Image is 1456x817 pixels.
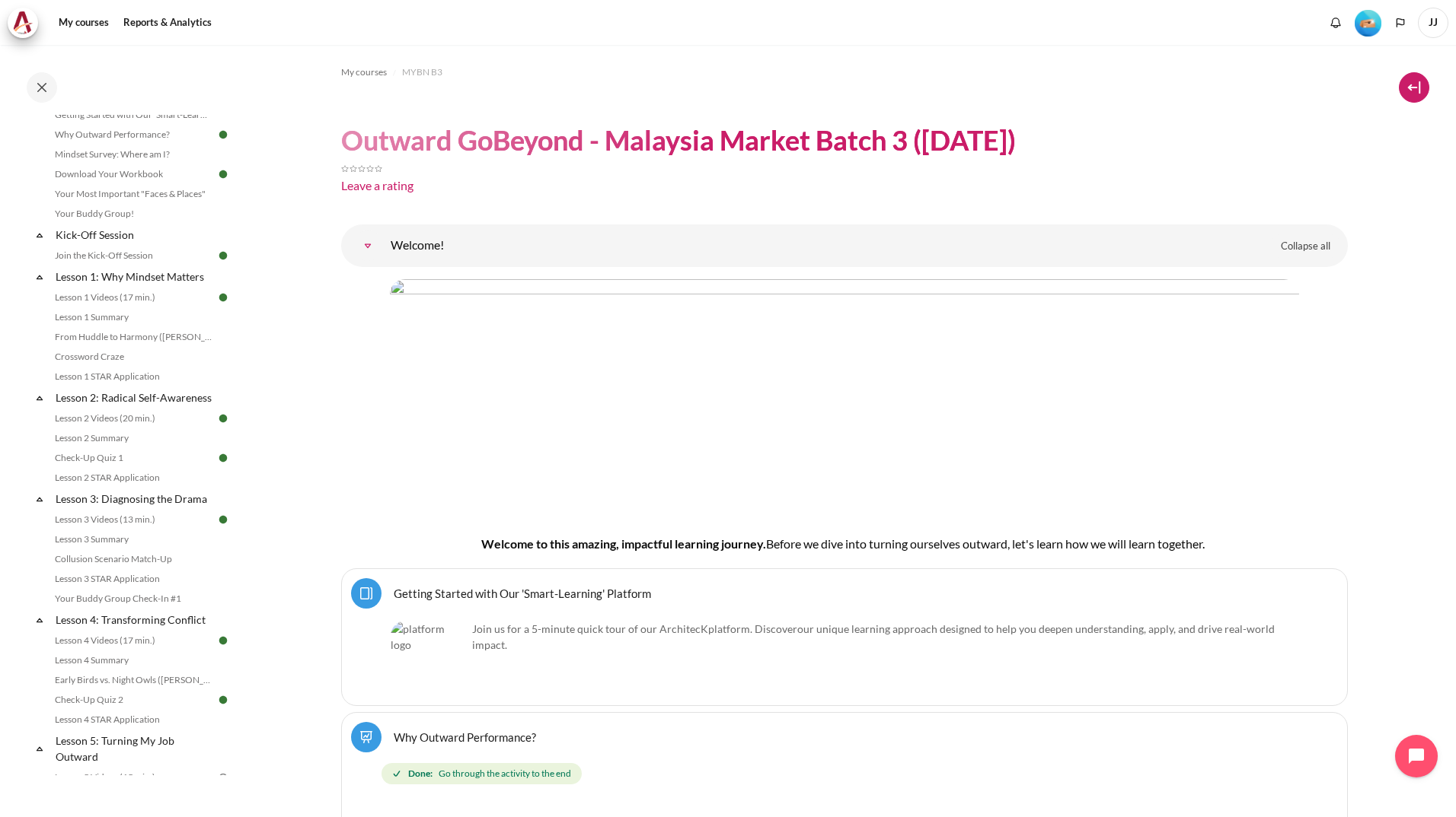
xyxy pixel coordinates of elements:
img: Architeck [12,11,34,34]
a: Lesson 2: Radical Self-Awareness [53,387,216,408]
a: Leave a rating [341,178,413,192]
a: Kick-Off Session [53,224,216,245]
img: Done [216,167,230,181]
a: Lesson 1 Videos (17 min.) [50,288,216,307]
a: Crossword Craze [50,348,216,366]
a: Lesson 3 STAR Application [50,570,216,588]
a: Early Birds vs. Night Owls ([PERSON_NAME]'s Story) [50,671,216,689]
a: Lesson 1 Summary [50,308,216,326]
a: Collapse all [1269,234,1342,259]
a: Your Most Important "Faces & Places" [50,185,216,203]
span: our unique learning approach designed to help you deepen understanding, apply, and drive real-wor... [472,622,1275,651]
span: Collapse [32,269,47,285]
span: My courses [341,65,387,79]
a: Lesson 3 Summary [50,530,216,548]
a: Lesson 1: Why Mindset Matters [53,266,216,287]
a: Level #2 [1349,8,1387,37]
a: Reports & Analytics [118,8,217,38]
img: Done [216,451,230,465]
span: Collapse all [1281,239,1330,254]
a: Lesson 4 Videos (17 min.) [50,631,216,650]
a: Check-Up Quiz 1 [50,449,216,467]
div: Level #2 [1355,8,1381,37]
button: Languages [1389,11,1412,34]
img: Done [216,128,230,141]
p: Join us for a 5-minute quick tour of our ArchitecK platform. Discover [391,621,1298,653]
a: Getting Started with Our 'Smart-Learning' Platform [50,106,216,124]
a: Lesson 4: Transforming Conflict [53,609,216,630]
a: Lesson 1 STAR Application [50,367,216,386]
img: Done [216,291,230,304]
a: User menu [1418,8,1448,38]
span: Collapse [32,491,47,507]
a: Why Outward Performance? [394,730,536,744]
a: MYBN B3 [402,63,442,81]
img: Done [216,693,230,707]
a: Collusion Scenario Match-Up [50,550,216,568]
a: Lesson 2 Summary [50,429,216,447]
span: MYBN B3 [402,65,442,79]
nav: Navigation bar [341,60,1348,84]
a: Lesson 5 Videos (15 min.) [50,768,216,787]
span: JJ [1418,8,1448,38]
img: Done [216,513,230,526]
span: Go through the activity to the end [439,767,571,780]
a: Lesson 2 STAR Application [50,469,216,487]
a: Lesson 4 STAR Application [50,711,216,729]
span: Collapse [32,612,47,628]
span: Collapse [32,390,47,405]
a: Mindset Survey: Where am I? [50,145,216,164]
a: Join the Kick-Off Session [50,246,216,265]
a: My courses [341,63,387,81]
a: Lesson 3 Videos (13 min.) [50,510,216,529]
a: Why Outward Performance? [50,126,216,144]
a: Lesson 3: Diagnosing the Drama [53,488,216,509]
h4: Welcome to this amazing, impactful learning journey. [390,535,1299,553]
img: To do [216,771,230,784]
img: Done [216,634,230,647]
span: Collapse [32,227,47,243]
img: Level #2 [1355,10,1381,37]
h1: Outward GoBeyond - Malaysia Market Batch 3 ([DATE]) [341,122,1016,158]
img: Done [216,412,230,425]
a: Lesson 5: Turning My Job Outward [53,730,216,767]
strong: Done: [408,767,433,780]
a: Lesson 4 Summary [50,651,216,669]
a: Architeck Architeck [8,8,46,38]
img: platform logo [391,621,467,696]
a: Welcome! [353,230,383,261]
div: Completion requirements for Why Outward Performance? [382,760,1314,787]
a: Check-Up Quiz 2 [50,691,216,709]
img: Done [216,249,230,262]
span: . [472,622,1275,651]
a: Your Buddy Group Check-In #1 [50,590,216,608]
div: Show notification window with no new notifications [1324,11,1347,34]
a: Getting Started with Our 'Smart-Learning' Platform [394,586,651,600]
a: Download Your Workbook [50,165,216,183]
span: B [766,536,774,551]
span: Collapse [32,741,47,756]
span: efore we dive into turning ourselves outward, let's learn how we will learn together. [774,536,1205,551]
a: My courses [53,8,114,38]
a: From Huddle to Harmony ([PERSON_NAME]'s Story) [50,328,216,346]
a: Lesson 2 Videos (20 min.) [50,409,216,428]
a: Your Buddy Group! [50,205,216,223]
